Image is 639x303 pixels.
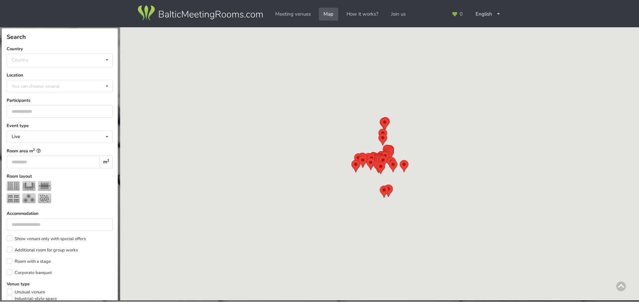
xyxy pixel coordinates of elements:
label: Accommodation [7,210,113,217]
label: Location [7,72,113,78]
label: Corporate banquet [7,269,52,276]
sup: 2 [107,158,109,163]
img: Baltic Meeting Rooms [136,4,264,23]
label: Room with a stage [7,258,51,265]
img: Theater [7,181,20,191]
label: Additional room for group works [7,247,78,253]
label: Event type [7,122,113,129]
div: English [471,8,506,21]
label: Room layout [7,173,113,180]
div: Country [12,57,28,63]
label: Unusual venues [7,289,45,295]
label: Country [7,46,113,52]
a: Join us [386,8,410,21]
img: Reception [38,193,51,203]
label: Industrial-style space [7,295,57,302]
a: Meeting venues [271,8,316,21]
label: Room area m [7,148,113,154]
label: Show venues only with special offers [7,235,86,242]
img: Classroom [7,193,20,203]
label: Venue type [7,281,113,287]
div: You can choose several [10,82,75,90]
img: Boardroom [38,181,51,191]
a: How it works? [342,8,383,21]
img: U-shape [22,181,36,191]
span: 0 [460,12,463,17]
div: m [99,156,113,168]
sup: 2 [33,147,35,152]
label: Participants [7,97,113,104]
img: Banquet [22,193,36,203]
span: Search [7,33,26,41]
a: Map [319,8,338,21]
div: Live [12,134,20,139]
